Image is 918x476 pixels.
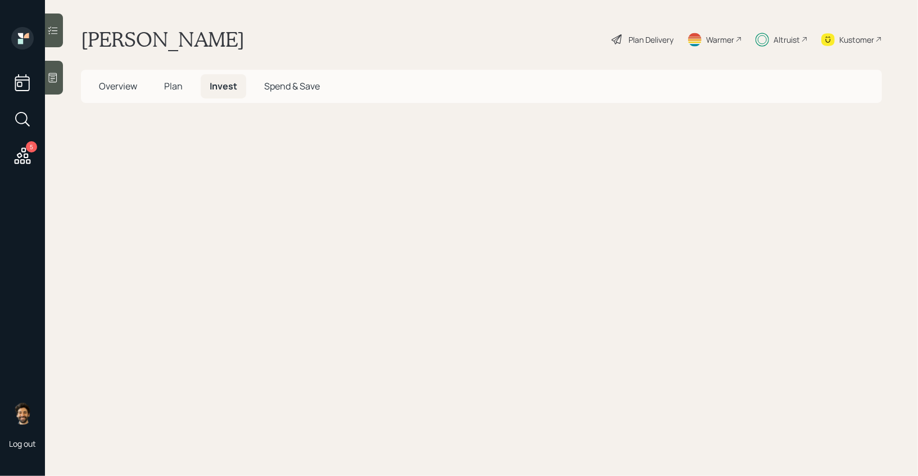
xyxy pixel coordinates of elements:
h1: [PERSON_NAME] [81,27,245,52]
img: eric-schwartz-headshot.png [11,402,34,425]
div: Log out [9,438,36,449]
div: Plan Delivery [628,34,673,46]
span: Spend & Save [264,80,320,92]
div: Kustomer [839,34,874,46]
span: Plan [164,80,183,92]
div: Warmer [706,34,734,46]
div: Altruist [774,34,800,46]
div: 5 [26,141,37,152]
span: Overview [99,80,137,92]
span: Invest [210,80,237,92]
